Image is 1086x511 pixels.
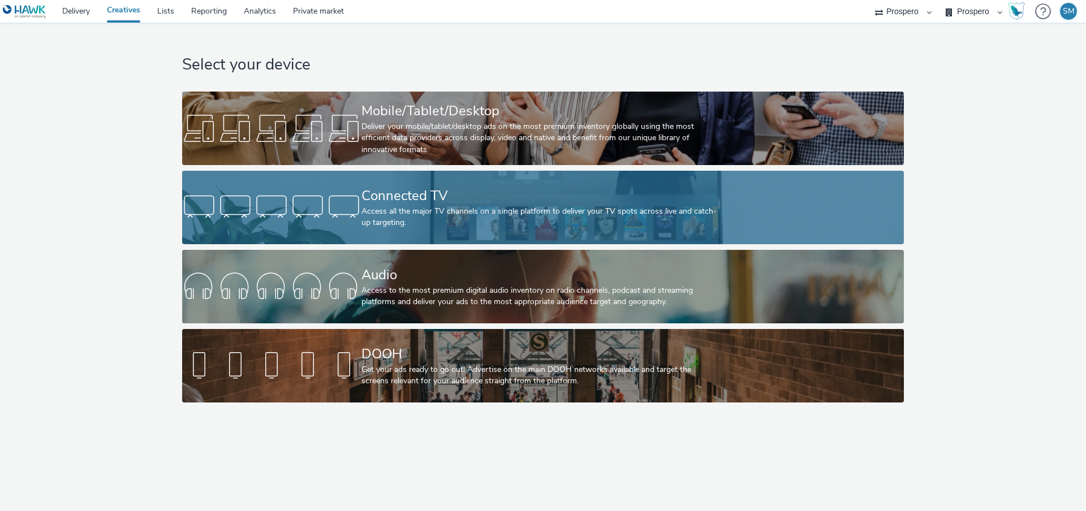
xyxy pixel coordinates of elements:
[1063,3,1075,20] div: SM
[361,265,720,285] div: Audio
[361,344,720,364] div: DOOH
[361,186,720,206] div: Connected TV
[361,101,720,121] div: Mobile/Tablet/Desktop
[361,364,720,387] div: Get your ads ready to go out! Advertise on the main DOOH networks available and target the screen...
[361,121,720,155] div: Deliver your mobile/tablet/desktop ads on the most premium inventory globally using the most effi...
[1008,2,1025,20] img: Hawk Academy
[3,5,46,19] img: undefined Logo
[361,206,720,229] div: Access all the major TV channels on a single platform to deliver your TV spots across live and ca...
[182,250,903,323] a: AudioAccess to the most premium digital audio inventory on radio channels, podcast and streaming ...
[361,285,720,308] div: Access to the most premium digital audio inventory on radio channels, podcast and streaming platf...
[182,329,903,402] a: DOOHGet your ads ready to go out! Advertise on the main DOOH networks available and target the sc...
[182,54,903,76] h1: Select your device
[182,171,903,244] a: Connected TVAccess all the major TV channels on a single platform to deliver your TV spots across...
[182,92,903,165] a: Mobile/Tablet/DesktopDeliver your mobile/tablet/desktop ads on the most premium inventory globall...
[1008,2,1029,20] a: Hawk Academy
